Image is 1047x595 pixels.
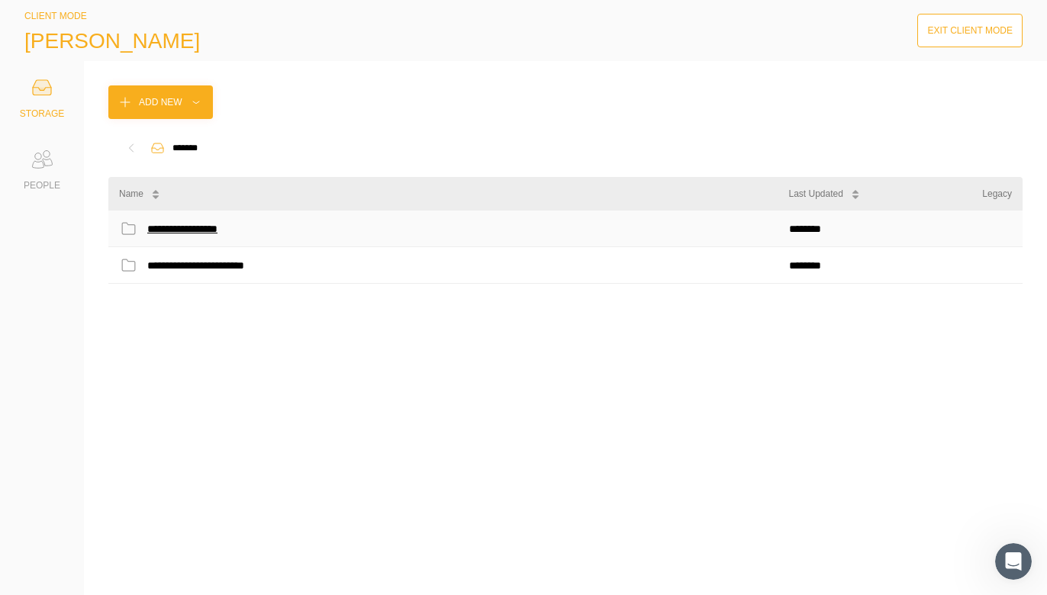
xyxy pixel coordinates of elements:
[982,186,1012,201] div: Legacy
[995,543,1032,580] iframe: Intercom live chat
[24,178,60,193] div: PEOPLE
[789,186,843,201] div: Last Updated
[20,106,64,121] div: STORAGE
[917,14,1023,47] button: Exit Client Mode
[108,85,213,119] button: Add New
[24,29,200,53] span: [PERSON_NAME]
[119,186,143,201] div: Name
[927,23,1013,38] div: Exit Client Mode
[139,95,182,110] div: Add New
[24,11,87,21] span: CLIENT MODE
